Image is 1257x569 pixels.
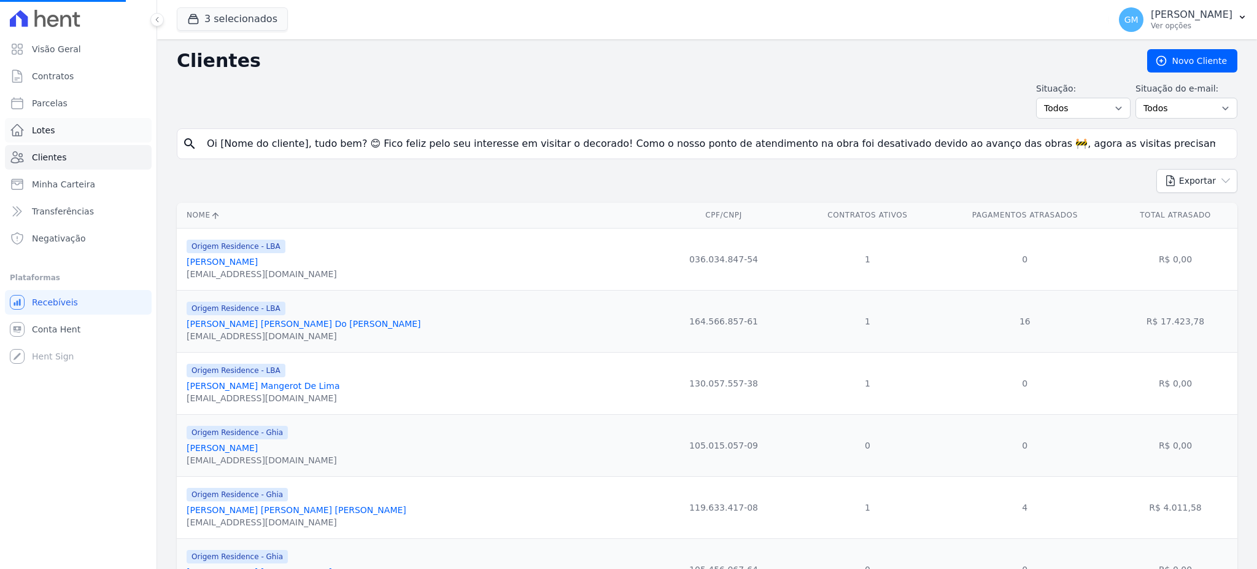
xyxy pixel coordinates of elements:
[1113,414,1237,476] td: R$ 0,00
[187,240,285,253] span: Origem Residence - LBA
[649,476,799,538] td: 119.633.417-08
[187,516,406,528] div: [EMAIL_ADDRESS][DOMAIN_NAME]
[32,151,66,163] span: Clientes
[1113,228,1237,290] td: R$ 0,00
[10,270,147,285] div: Plataformas
[32,232,86,245] span: Negativação
[649,290,799,352] td: 164.566.857-61
[649,203,799,228] th: CPF/CNPJ
[1113,352,1237,414] td: R$ 0,00
[187,268,337,280] div: [EMAIL_ADDRESS][DOMAIN_NAME]
[32,97,68,109] span: Parcelas
[32,124,55,136] span: Lotes
[187,319,421,329] a: [PERSON_NAME] [PERSON_NAME] Do [PERSON_NAME]
[937,203,1113,228] th: Pagamentos Atrasados
[32,296,78,308] span: Recebíveis
[1156,169,1237,193] button: Exportar
[1147,49,1237,73] a: Novo Cliente
[937,414,1113,476] td: 0
[799,203,936,228] th: Contratos Ativos
[187,454,337,466] div: [EMAIL_ADDRESS][DOMAIN_NAME]
[1113,476,1237,538] td: R$ 4.011,58
[187,426,288,439] span: Origem Residence - Ghia
[187,488,288,501] span: Origem Residence - Ghia
[649,228,799,290] td: 036.034.847-54
[5,290,152,315] a: Recebíveis
[1109,2,1257,37] button: GM [PERSON_NAME] Ver opções
[937,352,1113,414] td: 0
[5,145,152,170] a: Clientes
[187,302,285,315] span: Origem Residence - LBA
[32,70,74,82] span: Contratos
[32,178,95,190] span: Minha Carteira
[187,392,339,404] div: [EMAIL_ADDRESS][DOMAIN_NAME]
[649,414,799,476] td: 105.015.057-09
[187,505,406,515] a: [PERSON_NAME] [PERSON_NAME] [PERSON_NAME]
[799,352,936,414] td: 1
[177,7,288,31] button: 3 selecionados
[1036,82,1131,95] label: Situação:
[5,226,152,251] a: Negativação
[187,364,285,377] span: Origem Residence - LBA
[5,199,152,224] a: Transferências
[799,228,936,290] td: 1
[1113,203,1237,228] th: Total Atrasado
[5,172,152,197] a: Minha Carteira
[1124,15,1139,24] span: GM
[1151,21,1232,31] p: Ver opções
[1113,290,1237,352] td: R$ 17.423,78
[187,443,258,453] a: [PERSON_NAME]
[937,476,1113,538] td: 4
[799,414,936,476] td: 0
[1135,82,1237,95] label: Situação do e-mail:
[187,550,288,563] span: Origem Residence - Ghia
[199,131,1232,156] input: Buscar por nome, CPF ou e-mail
[187,381,339,391] a: [PERSON_NAME] Mangerot De Lima
[32,43,81,55] span: Visão Geral
[187,257,258,267] a: [PERSON_NAME]
[32,205,94,218] span: Transferências
[649,352,799,414] td: 130.057.557-38
[5,64,152,88] a: Contratos
[32,323,80,336] span: Conta Hent
[5,317,152,342] a: Conta Hent
[177,203,649,228] th: Nome
[937,290,1113,352] td: 16
[177,50,1127,72] h2: Clientes
[182,136,197,151] i: search
[937,228,1113,290] td: 0
[799,476,936,538] td: 1
[5,118,152,143] a: Lotes
[187,330,421,342] div: [EMAIL_ADDRESS][DOMAIN_NAME]
[5,91,152,116] a: Parcelas
[799,290,936,352] td: 1
[5,37,152,61] a: Visão Geral
[1151,9,1232,21] p: [PERSON_NAME]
